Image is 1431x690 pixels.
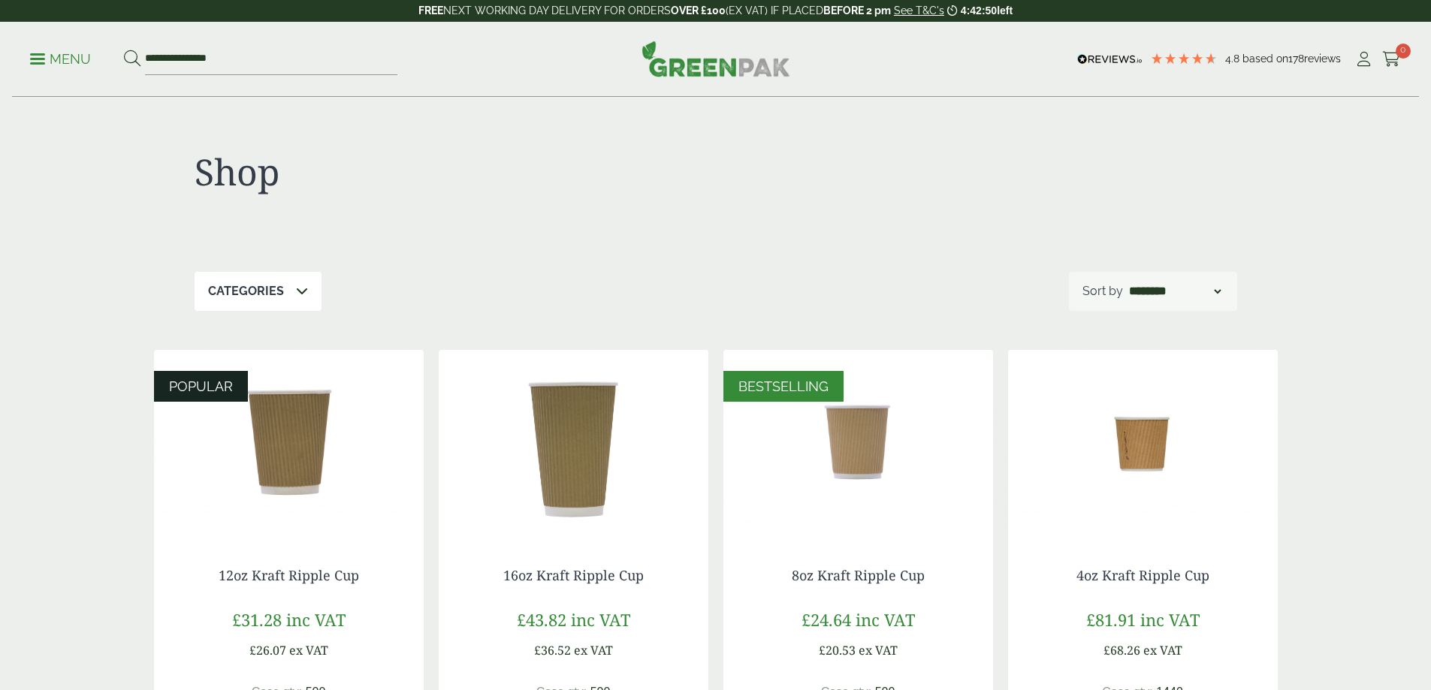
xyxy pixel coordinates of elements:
[1242,53,1288,65] span: Based on
[30,50,91,65] a: Menu
[1076,566,1209,584] a: 4oz Kraft Ripple Cup
[1143,642,1182,658] span: ex VAT
[819,642,856,658] span: £20.53
[856,608,915,631] span: inc VAT
[30,50,91,68] p: Menu
[802,608,851,631] span: £24.64
[1382,52,1401,67] i: Cart
[1140,608,1200,631] span: inc VAT
[642,41,790,77] img: GreenPak Supplies
[1304,53,1341,65] span: reviews
[823,5,891,17] strong: BEFORE 2 pm
[1086,608,1136,631] span: £81.91
[439,350,708,538] img: 16oz Kraft c
[286,608,346,631] span: inc VAT
[1150,52,1218,65] div: 4.78 Stars
[208,282,284,300] p: Categories
[1008,350,1278,538] img: 4oz Kraft Ripple Cup-0
[503,566,644,584] a: 16oz Kraft Ripple Cup
[859,642,898,658] span: ex VAT
[232,608,282,631] span: £31.28
[1382,48,1401,71] a: 0
[195,150,716,194] h1: Shop
[1288,53,1304,65] span: 178
[1354,52,1373,67] i: My Account
[249,642,286,658] span: £26.07
[961,5,997,17] span: 4:42:50
[894,5,944,17] a: See T&C's
[738,378,829,394] span: BESTSELLING
[418,5,443,17] strong: FREE
[574,642,613,658] span: ex VAT
[154,350,424,538] img: 12oz Kraft Ripple Cup-0
[1077,54,1143,65] img: REVIEWS.io
[571,608,630,631] span: inc VAT
[534,642,571,658] span: £36.52
[1126,282,1224,300] select: Shop order
[1103,642,1140,658] span: £68.26
[1082,282,1123,300] p: Sort by
[671,5,726,17] strong: OVER £100
[792,566,925,584] a: 8oz Kraft Ripple Cup
[1396,44,1411,59] span: 0
[219,566,359,584] a: 12oz Kraft Ripple Cup
[1225,53,1242,65] span: 4.8
[517,608,566,631] span: £43.82
[723,350,993,538] img: 8oz Kraft Ripple Cup-0
[289,642,328,658] span: ex VAT
[997,5,1013,17] span: left
[169,378,233,394] span: POPULAR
